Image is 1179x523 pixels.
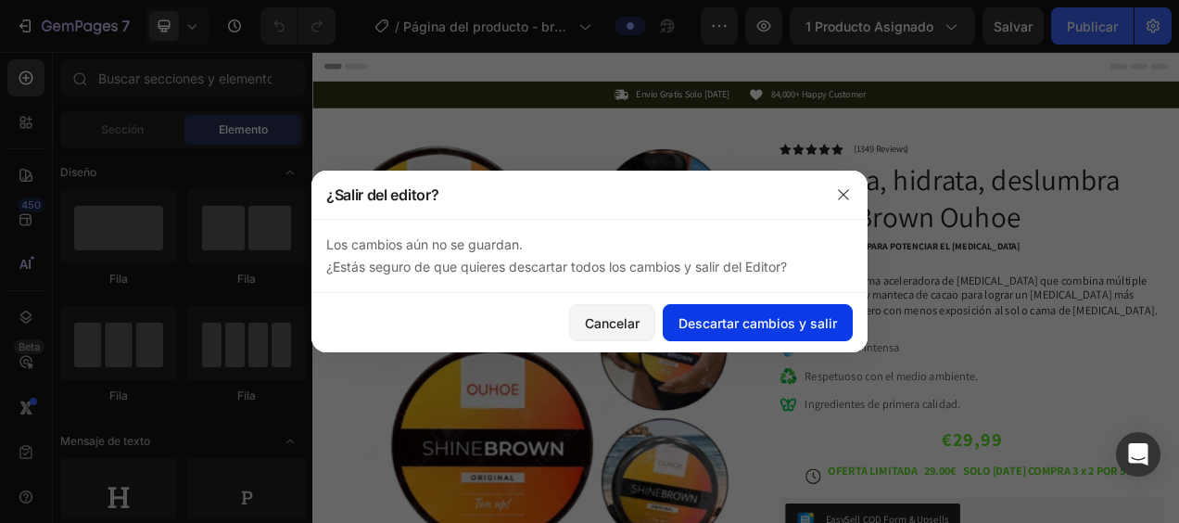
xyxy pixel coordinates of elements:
[632,405,855,427] p: Respetuoso con el medio ambiente.
[632,369,855,391] p: Hidratación intensa
[589,47,710,63] p: 84,000+ Happy Customer
[632,441,855,464] p: Ingredientes de primera calidad.
[600,137,1094,237] h1: Broncea, hidrata, deslumbra Shine Brown Ouhoe
[602,285,1092,342] p: Una poderosa crema aceleradora de [MEDICAL_DATA] que combina múltiple aceites naturales y manteca...
[663,304,853,341] button: Descartar cambios y salir
[1116,432,1160,477] div: Abra Intercom Messenger
[415,47,536,63] p: Envio Gratis Solo [DATE]
[694,117,766,132] p: (1349 Reviews)
[585,313,640,333] font: Cancelar
[569,304,655,341] button: Cancelar
[678,313,837,333] font: Descartar cambios y salir
[602,243,1092,259] p: FORMULA PREMIUN PARA POTENCIAR EL [MEDICAL_DATA]
[326,184,438,206] p: ¿Salir del editor?
[600,478,1094,517] div: €29,99
[326,234,853,278] p: Los cambios aún no se guardan. ¿Estás seguro de que quieres descartar todos los cambios y salir d...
